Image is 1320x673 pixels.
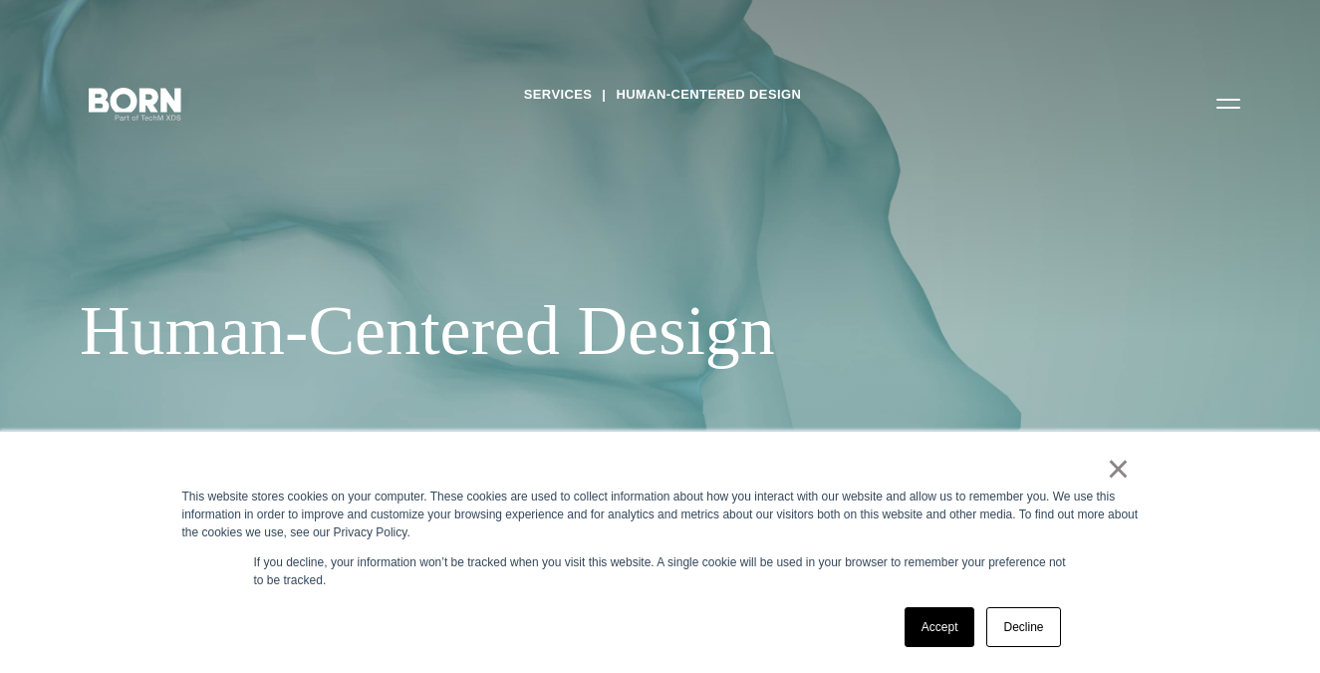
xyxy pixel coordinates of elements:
button: Open [1204,82,1252,124]
div: Human-Centered Design [80,290,1215,372]
div: This website stores cookies on your computer. These cookies are used to collect information about... [182,488,1139,541]
a: Human-Centered Design [616,80,801,110]
a: × [1107,460,1131,478]
p: If you decline, your information won’t be tracked when you visit this website. A single cookie wi... [254,553,1067,589]
a: Services [524,80,593,110]
a: Accept [905,607,975,647]
a: Decline [986,607,1060,647]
